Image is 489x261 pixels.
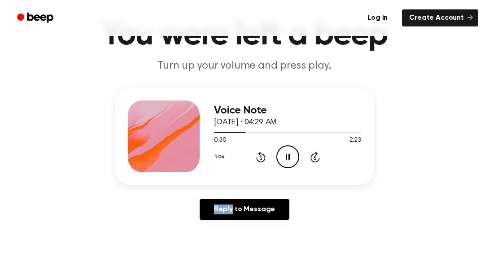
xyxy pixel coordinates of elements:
[200,199,289,220] a: Reply to Message
[214,104,361,117] h3: Voice Note
[11,9,61,27] a: Beep
[214,136,226,145] span: 0:30
[349,136,361,145] span: 2:23
[214,149,227,165] button: 1.0x
[72,59,417,74] p: Turn up your volume and press play.
[358,8,397,28] a: Log in
[214,118,277,126] span: [DATE] · 04:29 AM
[402,9,478,26] a: Create Account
